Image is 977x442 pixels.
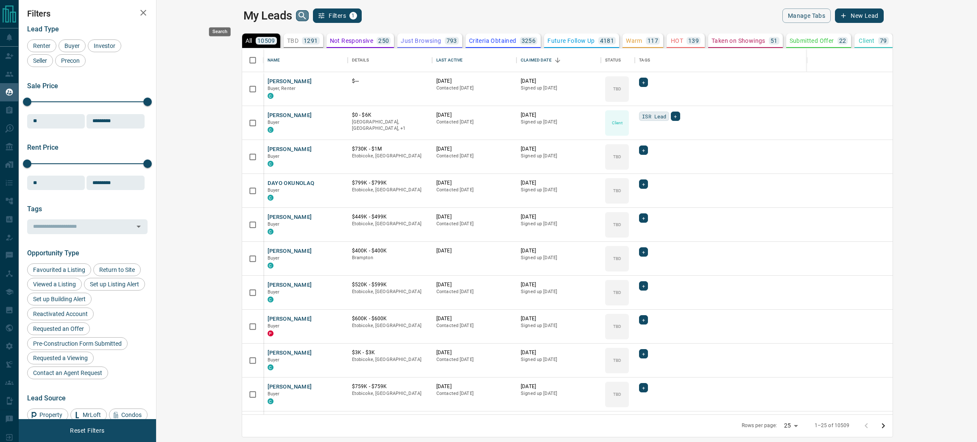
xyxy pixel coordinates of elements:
span: Favourited a Listing [30,266,88,273]
p: [DATE] [436,315,512,322]
p: TBD [613,391,621,397]
span: Rent Price [27,143,59,151]
span: Requested a Viewing [30,355,91,361]
p: Submitted Offer [790,38,834,44]
div: + [639,145,648,155]
p: [DATE] [521,78,597,85]
span: Buyer, Renter [268,86,296,91]
button: Reset Filters [64,423,110,438]
p: Signed up [DATE] [521,85,597,92]
div: Requested an Offer [27,322,90,335]
p: 139 [688,38,699,44]
div: Search [209,27,231,36]
p: 3256 [522,38,536,44]
span: Tags [27,205,42,213]
div: Last Active [436,48,463,72]
div: Tags [639,48,650,72]
span: + [642,316,645,324]
span: + [642,180,645,188]
div: Viewed a Listing [27,278,82,291]
p: Signed up [DATE] [521,288,597,295]
span: Buyer [268,357,280,363]
p: Etobicoke, [GEOGRAPHIC_DATA] [352,221,428,227]
p: TBD [613,221,621,228]
button: Filters1 [313,8,362,23]
div: condos.ca [268,229,274,235]
span: Buyer [268,154,280,159]
div: + [639,383,648,392]
p: [DATE] [436,349,512,356]
div: Claimed Date [516,48,601,72]
p: Signed up [DATE] [521,322,597,329]
h2: Filters [27,8,148,19]
span: Buyer [268,221,280,227]
button: Open [133,221,145,232]
div: Pre-Construction Form Submitted [27,337,128,350]
p: [DATE] [436,281,512,288]
p: Contacted [DATE] [436,119,512,126]
p: Contacted [DATE] [436,322,512,329]
p: Signed up [DATE] [521,356,597,363]
button: search button [296,10,309,21]
p: 4181 [600,38,614,44]
span: Return to Site [96,266,138,273]
p: $759K - $759K [352,383,428,390]
div: Renter [27,39,56,52]
span: Set up Building Alert [30,296,89,302]
p: [DATE] [521,315,597,322]
div: condos.ca [268,195,274,201]
p: Etobicoke, [GEOGRAPHIC_DATA] [352,288,428,295]
div: Property [27,408,68,421]
button: [PERSON_NAME] [268,247,312,255]
p: 117 [648,38,658,44]
p: Brampton [352,255,428,261]
p: 1291 [304,38,318,44]
p: [DATE] [521,145,597,153]
p: $600K - $600K [352,315,428,322]
p: TBD [613,187,621,194]
span: Buyer [268,323,280,329]
div: Claimed Date [521,48,552,72]
p: Taken on Showings [712,38,765,44]
span: Buyer [268,255,280,261]
p: [DATE] [436,213,512,221]
p: 793 [447,38,457,44]
span: + [674,112,677,120]
p: [DATE] [436,78,512,85]
p: $0 - $6K [352,112,428,119]
div: condos.ca [268,263,274,269]
p: [DATE] [521,213,597,221]
button: [PERSON_NAME] [268,78,312,86]
span: + [642,146,645,154]
div: Name [268,48,280,72]
span: Viewed a Listing [30,281,79,288]
div: condos.ca [268,364,274,370]
span: Buyer [268,120,280,125]
span: Condos [118,411,145,418]
div: MrLoft [70,408,107,421]
p: Signed up [DATE] [521,119,597,126]
p: Etobicoke, [GEOGRAPHIC_DATA] [352,187,428,193]
div: condos.ca [268,161,274,167]
span: MrLoft [80,411,104,418]
div: + [671,112,680,121]
div: Status [601,48,635,72]
p: Not Responsive [330,38,374,44]
span: Opportunity Type [27,249,79,257]
span: Sale Price [27,82,58,90]
div: Status [605,48,621,72]
span: ISR Lead [642,112,666,120]
span: Seller [30,57,50,64]
div: Last Active [432,48,516,72]
p: Contacted [DATE] [436,153,512,159]
button: [PERSON_NAME] [268,112,312,120]
h1: My Leads [243,9,292,22]
p: Mississauga [352,119,428,132]
button: Manage Tabs [782,8,831,23]
button: [PERSON_NAME] [268,349,312,357]
p: 250 [378,38,389,44]
div: condos.ca [268,398,274,404]
span: Pre-Construction Form Submitted [30,340,125,347]
p: Just Browsing [401,38,441,44]
p: Warm [626,38,642,44]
